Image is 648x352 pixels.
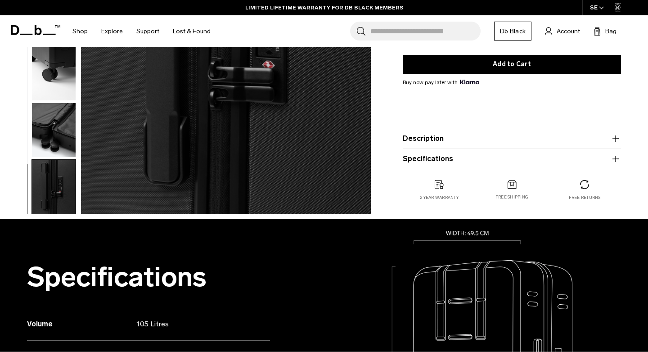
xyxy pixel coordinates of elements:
[569,194,601,201] p: Free returns
[31,103,76,158] button: Ramverk Check-in Luggage Large Black Out
[495,194,528,200] p: Free shipping
[136,15,159,47] a: Support
[245,4,403,12] a: LIMITED LIFETIME WARRANTY FOR DB BLACK MEMBERS
[27,319,136,329] h3: Volume
[32,160,76,214] img: Ramverk Check-in Luggage Large Black Out
[72,15,88,47] a: Shop
[27,262,270,292] h2: Specifications
[101,15,123,47] a: Explore
[173,15,211,47] a: Lost & Found
[545,26,580,36] a: Account
[403,133,621,144] button: Description
[605,27,616,36] span: Bag
[403,153,621,164] button: Specifications
[66,15,217,47] nav: Main Navigation
[32,103,76,157] img: Ramverk Check-in Luggage Large Black Out
[557,27,580,36] span: Account
[460,80,479,84] img: {"height" => 20, "alt" => "Klarna"}
[136,319,258,329] p: 105 Litres
[31,159,76,214] button: Ramverk Check-in Luggage Large Black Out
[31,46,76,101] button: Ramverk Check-in Luggage Large Black Out
[594,26,616,36] button: Bag
[420,194,459,201] p: 2 year warranty
[494,22,531,41] a: Db Black
[403,55,621,74] button: Add to Cart
[32,46,76,100] img: Ramverk Check-in Luggage Large Black Out
[403,78,479,86] span: Buy now pay later with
